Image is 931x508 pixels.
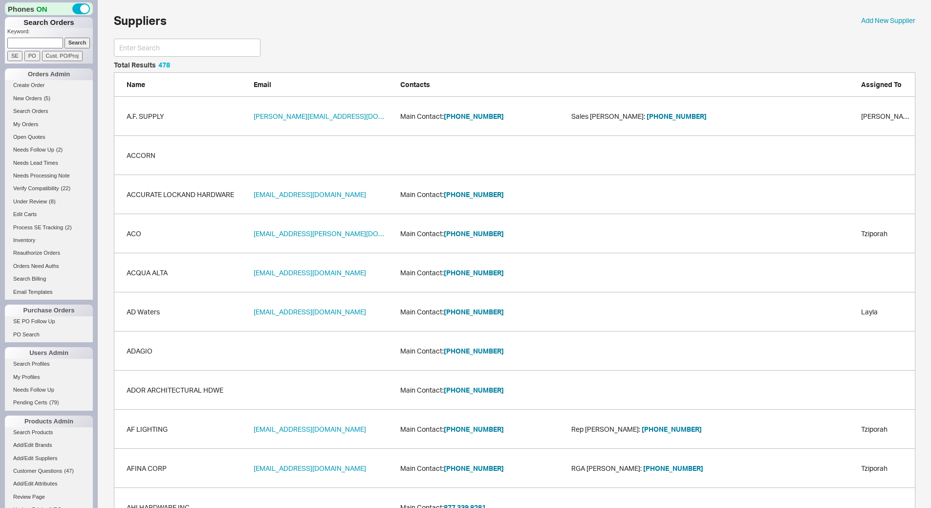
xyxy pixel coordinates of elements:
[5,416,93,427] div: Products Admin
[13,468,62,474] span: Customer Questions
[5,479,93,489] a: Add/Edit Attributes
[400,111,571,121] span: Main Contact:
[861,16,915,25] a: Add New Supplier
[127,229,141,239] a: ACO
[127,346,152,356] a: ADAGIO
[44,95,50,101] span: ( 5 )
[861,424,910,434] div: Tziporah
[5,119,93,130] a: My Orders
[5,492,93,502] a: Review Page
[49,199,55,204] span: ( 8 )
[5,68,93,80] div: Orders Admin
[127,307,160,317] a: AD Waters
[571,424,742,434] div: Rep [PERSON_NAME] :
[254,229,386,239] a: [EMAIL_ADDRESS][PERSON_NAME][DOMAIN_NAME]
[400,346,571,356] span: Main Contact:
[861,464,910,473] div: Tziporah
[13,387,54,393] span: Needs Follow Up
[127,424,168,434] a: AF LIGHTING
[400,229,571,239] span: Main Contact:
[400,385,571,395] span: Main Contact:
[5,372,93,382] a: My Profiles
[444,268,504,278] button: [PHONE_NUMBER]
[5,17,93,28] h1: Search Orders
[254,268,366,278] a: [EMAIL_ADDRESS][DOMAIN_NAME]
[5,145,93,155] a: Needs Follow Up(2)
[5,427,93,438] a: Search Products
[5,398,93,408] a: Pending Certs(79)
[5,132,93,142] a: Open Quotes
[42,51,83,61] input: Cust. PO/Proj
[127,151,155,160] a: ACCORN
[127,464,167,473] a: AFINA CORP
[444,385,504,395] button: [PHONE_NUMBER]
[13,399,47,405] span: Pending Certs
[5,235,93,245] a: Inventory
[5,330,93,340] a: PO Search
[5,222,93,233] a: Process SE Tracking(2)
[254,464,366,473] a: [EMAIL_ADDRESS][DOMAIN_NAME]
[7,28,93,38] p: Keyword:
[13,199,47,204] span: Under Review
[114,62,170,68] h5: Total Results
[13,224,63,230] span: Process SE Tracking
[254,190,366,199] a: [EMAIL_ADDRESS][DOMAIN_NAME]
[5,440,93,450] a: Add/Edit Brands
[127,111,164,121] a: A.F. SUPPLY
[5,248,93,258] a: Reauthorize Orders
[13,147,54,153] span: Needs Follow Up
[254,80,271,88] span: Email
[5,347,93,359] div: Users Admin
[5,261,93,271] a: Orders Need Auths
[861,307,910,317] div: Layla
[861,111,910,121] div: Chaya
[114,39,260,57] input: Enter Search
[400,80,430,88] span: Contacts
[444,464,504,473] button: [PHONE_NUMBER]
[65,38,90,48] input: Search
[5,209,93,220] a: Edit Carts
[13,173,70,178] span: Needs Processing Note
[444,307,504,317] button: [PHONE_NUMBER]
[254,424,366,434] a: [EMAIL_ADDRESS][DOMAIN_NAME]
[65,224,71,230] span: ( 2 )
[571,111,742,121] div: Sales [PERSON_NAME] :
[254,111,386,121] a: [PERSON_NAME][EMAIL_ADDRESS][DOMAIN_NAME]
[861,229,910,239] div: Tziporah
[5,453,93,464] a: Add/Edit Suppliers
[444,229,504,239] button: [PHONE_NUMBER]
[571,464,742,473] div: RGA [PERSON_NAME] :
[400,307,571,317] span: Main Contact:
[56,147,63,153] span: ( 2 )
[7,51,22,61] input: SE
[36,4,47,14] span: ON
[64,468,74,474] span: ( 47 )
[13,185,59,191] span: Verify Compatibility
[5,171,93,181] a: Needs Processing Note
[5,274,93,284] a: Search Billing
[400,424,571,434] span: Main Contact:
[5,359,93,369] a: Search Profiles
[861,80,902,88] span: Assigned To
[5,93,93,104] a: New Orders(5)
[127,80,145,88] span: Name
[642,424,702,434] button: [PHONE_NUMBER]
[444,424,504,434] button: [PHONE_NUMBER]
[5,305,93,316] div: Purchase Orders
[254,307,366,317] a: [EMAIL_ADDRESS][DOMAIN_NAME]
[647,111,707,121] button: [PHONE_NUMBER]
[5,385,93,395] a: Needs Follow Up
[5,80,93,90] a: Create Order
[24,51,40,61] input: PO
[5,2,93,15] div: Phones
[127,190,234,199] a: ACCURATE LOCKAND HARDWARE
[5,106,93,116] a: Search Orders
[444,111,504,121] button: [PHONE_NUMBER]
[400,464,571,473] span: Main Contact:
[127,385,223,395] a: ADOR ARCHITECTURAL HDWE
[400,268,571,278] span: Main Contact:
[5,183,93,194] a: Verify Compatibility(22)
[158,61,170,69] span: 478
[444,346,504,356] button: [PHONE_NUMBER]
[61,185,71,191] span: ( 22 )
